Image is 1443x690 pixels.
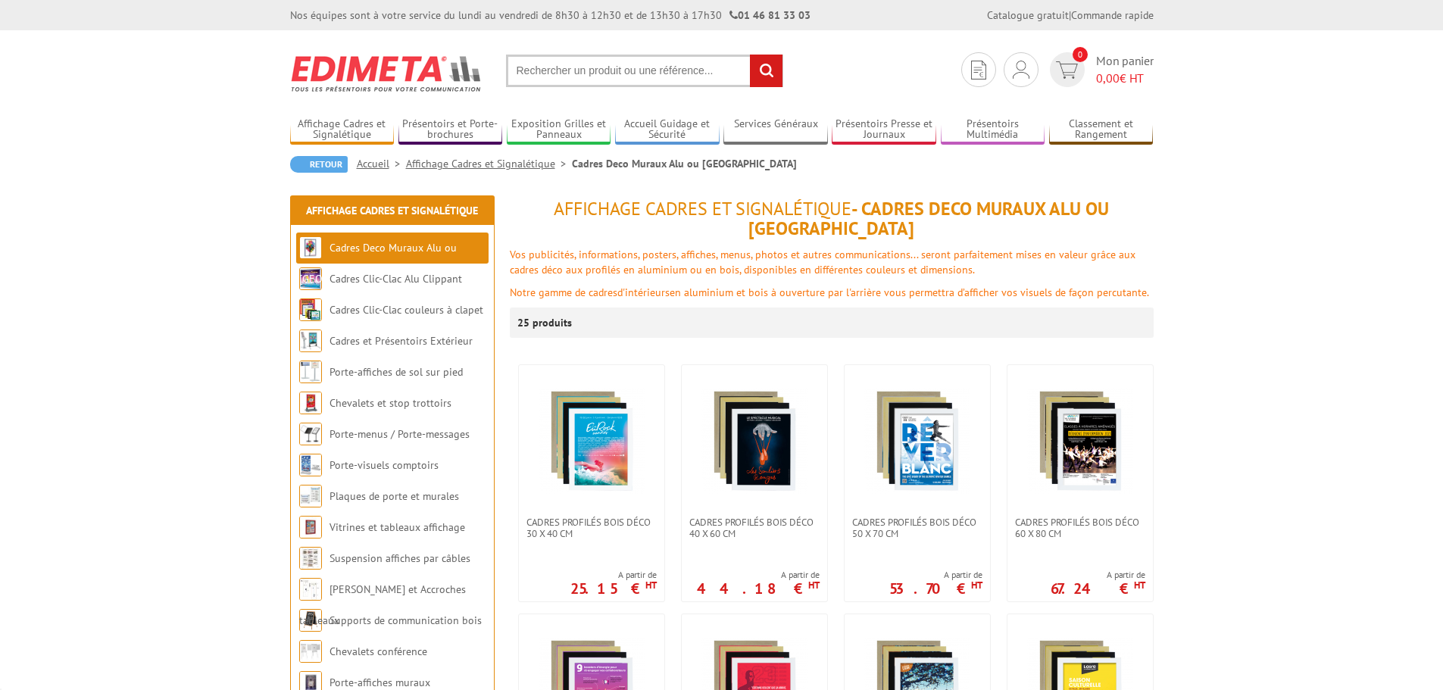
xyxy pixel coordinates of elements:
a: Commande rapide [1071,8,1154,22]
span: Cadres Profilés Bois Déco 50 x 70 cm [852,517,982,539]
span: Cadres Profilés Bois Déco 40 x 60 cm [689,517,820,539]
a: Classement et Rangement [1049,117,1154,142]
strong: 01 46 81 33 03 [729,8,811,22]
a: Supports de communication bois [330,614,482,627]
span: Mon panier [1096,52,1154,87]
font: Notre gamme de cadres [510,286,617,299]
img: Cadres Clic-Clac couleurs à clapet [299,298,322,321]
a: Suspension affiches par câbles [330,551,470,565]
img: Cadres Profilés Bois Déco 60 x 80 cm [1027,388,1133,494]
img: devis rapide [1013,61,1029,79]
div: Nos équipes sont à votre service du lundi au vendredi de 8h30 à 12h30 et de 13h30 à 17h30 [290,8,811,23]
a: Plaques de porte et murales [330,489,459,503]
a: Présentoirs Multimédia [941,117,1045,142]
font: Vos publicités, informations, posters, affiches, menus, photos et autres communications... seront... [510,248,1135,276]
img: Plaques de porte et murales [299,485,322,507]
input: Rechercher un produit ou une référence... [506,55,783,87]
img: Cadres et Présentoirs Extérieur [299,329,322,352]
span: € HT [1096,70,1154,87]
img: Porte-menus / Porte-messages [299,423,322,445]
a: Cadres et Présentoirs Extérieur [330,334,473,348]
a: Accueil Guidage et Sécurité [615,117,720,142]
font: d'intérieurs [617,286,670,299]
img: Edimeta [290,45,483,101]
a: Vitrines et tableaux affichage [330,520,465,534]
a: Affichage Cadres et Signalétique [290,117,395,142]
a: devis rapide 0 Mon panier 0,00€ HT [1046,52,1154,87]
img: Vitrines et tableaux affichage [299,516,322,539]
a: Affichage Cadres et Signalétique [406,157,572,170]
span: 0,00 [1096,70,1120,86]
span: Cadres Profilés Bois Déco 30 x 40 cm [526,517,657,539]
a: Affichage Cadres et Signalétique [306,204,478,217]
a: Services Généraux [723,117,828,142]
a: Porte-menus / Porte-messages [330,427,470,441]
a: Porte-affiches muraux [330,676,430,689]
font: en aluminium et bois à ouverture par l'arrière vous permettra d’afficher vos visuels de façon per... [670,286,1149,299]
a: Porte-affiches de sol sur pied [330,365,463,379]
span: A partir de [570,569,657,581]
span: A partir de [1051,569,1145,581]
a: Cadres Profilés Bois Déco 30 x 40 cm [519,517,664,539]
img: devis rapide [1056,61,1078,79]
h1: - Cadres Deco Muraux Alu ou [GEOGRAPHIC_DATA] [510,199,1154,239]
a: Retour [290,156,348,173]
sup: HT [971,579,982,592]
a: Cadres Clic-Clac Alu Clippant [330,272,462,286]
a: [PERSON_NAME] et Accroches tableaux [299,582,466,627]
p: 67.24 € [1051,584,1145,593]
a: Présentoirs Presse et Journaux [832,117,936,142]
img: Porte-visuels comptoirs [299,454,322,476]
p: 25.15 € [570,584,657,593]
sup: HT [808,579,820,592]
a: Présentoirs et Porte-brochures [398,117,503,142]
span: A partir de [889,569,982,581]
a: Cadres Profilés Bois Déco 40 x 60 cm [682,517,827,539]
img: Suspension affiches par câbles [299,547,322,570]
a: Chevalets conférence [330,645,427,658]
img: Cimaises et Accroches tableaux [299,578,322,601]
p: 53.70 € [889,584,982,593]
a: Cadres Profilés Bois Déco 50 x 70 cm [845,517,990,539]
span: A partir de [697,569,820,581]
img: devis rapide [971,61,986,80]
a: Exposition Grilles et Panneaux [507,117,611,142]
a: Cadres Clic-Clac couleurs à clapet [330,303,483,317]
img: Chevalets conférence [299,640,322,663]
span: Affichage Cadres et Signalétique [554,197,851,220]
a: Catalogue gratuit [987,8,1069,22]
img: Cadres Profilés Bois Déco 30 x 40 cm [539,388,645,494]
span: Cadres Profilés Bois Déco 60 x 80 cm [1015,517,1145,539]
a: Accueil [357,157,406,170]
img: Cadres Deco Muraux Alu ou Bois [299,236,322,259]
a: Porte-visuels comptoirs [330,458,439,472]
a: Chevalets et stop trottoirs [330,396,451,410]
p: 25 produits [517,308,574,338]
sup: HT [1134,579,1145,592]
sup: HT [645,579,657,592]
img: Cadres Profilés Bois Déco 40 x 60 cm [701,388,807,494]
a: Cadres Profilés Bois Déco 60 x 80 cm [1007,517,1153,539]
a: Cadres Deco Muraux Alu ou [GEOGRAPHIC_DATA] [299,241,457,286]
div: | [987,8,1154,23]
img: Cadres Profilés Bois Déco 50 x 70 cm [864,388,970,494]
p: 44.18 € [697,584,820,593]
img: Porte-affiches de sol sur pied [299,361,322,383]
img: Chevalets et stop trottoirs [299,392,322,414]
li: Cadres Deco Muraux Alu ou [GEOGRAPHIC_DATA] [572,156,797,171]
span: 0 [1073,47,1088,62]
input: rechercher [750,55,782,87]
